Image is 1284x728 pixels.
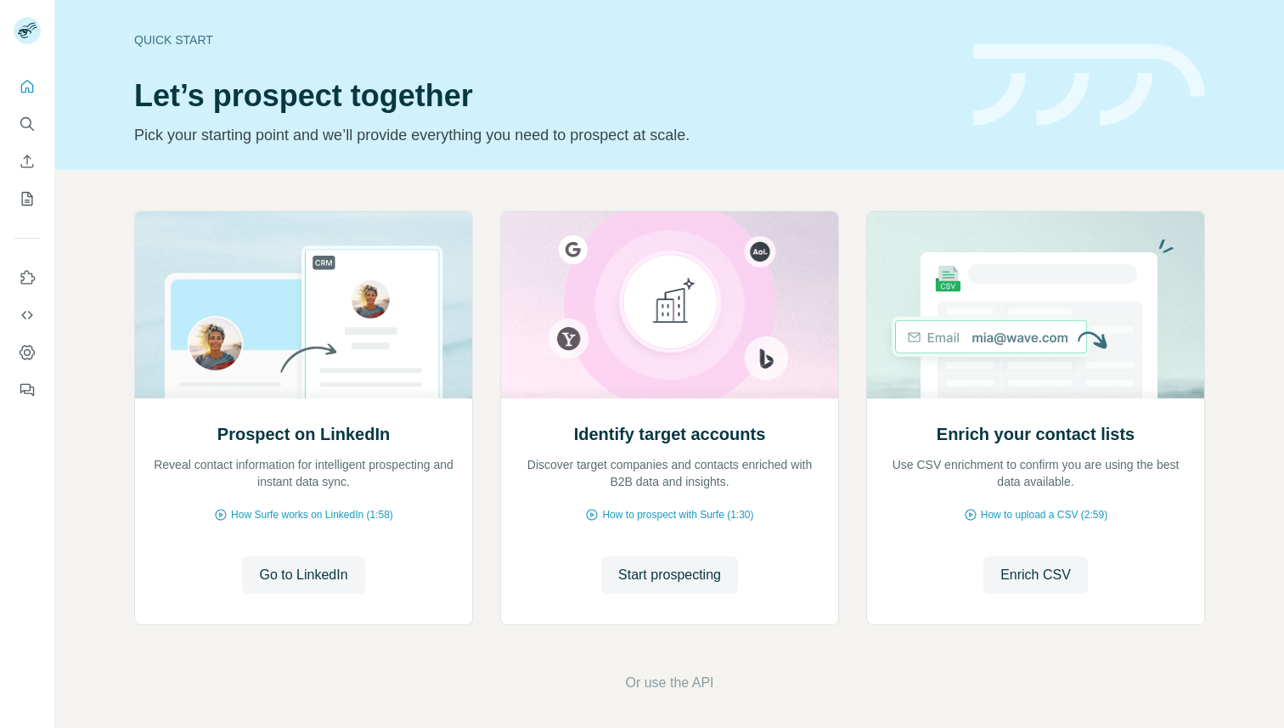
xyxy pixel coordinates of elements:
[14,183,41,214] button: My lists
[866,212,1205,398] img: Enrich your contact lists
[981,507,1107,522] span: How to upload a CSV (2:59)
[1000,565,1071,585] span: Enrich CSV
[14,146,41,177] button: Enrich CSV
[937,422,1135,446] h2: Enrich your contact lists
[500,212,839,398] img: Identify target accounts
[217,422,390,446] h2: Prospect on LinkedIn
[618,565,721,585] span: Start prospecting
[14,337,41,368] button: Dashboard
[14,300,41,330] button: Use Surfe API
[134,212,473,398] img: Prospect on LinkedIn
[602,507,753,522] span: How to prospect with Surfe (1:30)
[518,456,821,490] p: Discover target companies and contacts enriched with B2B data and insights.
[14,262,41,293] button: Use Surfe on LinkedIn
[259,565,347,585] span: Go to LinkedIn
[884,456,1187,490] p: Use CSV enrichment to confirm you are using the best data available.
[231,507,393,522] span: How Surfe works on LinkedIn (1:58)
[242,556,364,594] button: Go to LinkedIn
[601,556,738,594] button: Start prospecting
[134,79,953,113] h1: Let’s prospect together
[574,422,766,446] h2: Identify target accounts
[14,375,41,405] button: Feedback
[14,71,41,102] button: Quick start
[134,31,953,48] div: Quick start
[625,673,713,693] button: Or use the API
[973,44,1205,127] img: banner
[983,556,1088,594] button: Enrich CSV
[152,456,455,490] p: Reveal contact information for intelligent prospecting and instant data sync.
[134,123,953,147] p: Pick your starting point and we’ll provide everything you need to prospect at scale.
[14,109,41,139] button: Search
